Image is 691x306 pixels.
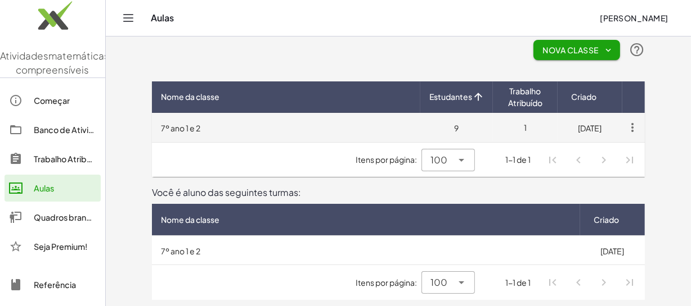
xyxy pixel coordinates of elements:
[5,87,101,114] a: Começar
[508,86,542,108] font: Trabalho Atribuído
[591,8,677,28] button: [PERSON_NAME]
[543,45,599,55] font: Nova Classe
[5,116,101,143] a: Banco de Atividades
[161,214,219,225] font: Nome da classe
[356,154,417,165] font: Itens por página:
[152,186,301,198] font: Você é aluno das seguintes turmas:
[594,214,620,225] font: Criado
[161,92,219,102] font: Nome da classe
[430,154,447,166] font: 100
[5,145,101,172] a: Trabalho Atribuído
[16,49,110,76] font: matemáticas compreensíveis
[430,276,447,288] font: 100
[34,280,76,290] font: Referência
[540,147,643,173] nav: Navegação de paginação
[356,154,421,166] span: Itens por página:
[356,277,421,289] span: Itens por página:
[455,123,459,133] font: 9
[356,277,417,287] font: Itens por página:
[540,270,643,295] nav: Navegação de paginação
[34,95,70,106] font: Começar
[429,92,472,102] font: Estudantes
[533,40,620,60] button: Nova Classe
[5,204,101,231] a: Quadros brancos
[34,183,54,193] font: Aulas
[506,277,531,287] font: 1-1 de 1
[34,154,104,164] font: Trabalho Atribuído
[600,13,668,23] font: [PERSON_NAME]
[34,241,87,252] font: Seja Premium!
[161,123,200,133] font: 7º ano 1 e 2
[34,212,100,222] font: Quadros brancos
[119,9,137,27] button: Alternar navegação
[34,125,113,135] font: Banco de Atividades
[524,122,527,133] font: 1
[572,92,597,102] font: Criado
[506,154,531,165] font: 1-1 de 1
[5,175,101,202] a: Aulas
[578,123,602,133] font: [DATE]
[601,246,625,256] font: [DATE]
[5,271,101,298] a: Referência
[161,246,200,256] font: 7º ano 1 e 2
